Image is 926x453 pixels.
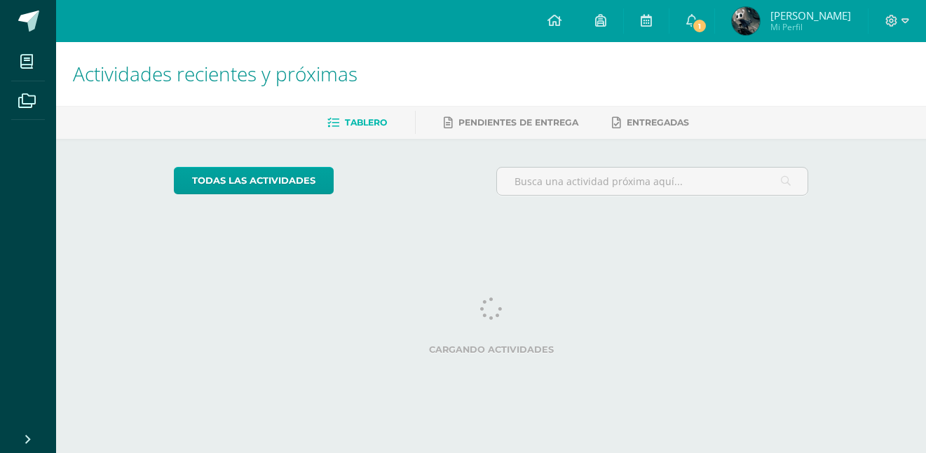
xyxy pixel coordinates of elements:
[73,60,358,87] span: Actividades recientes y próximas
[770,8,851,22] span: [PERSON_NAME]
[770,21,851,33] span: Mi Perfil
[174,167,334,194] a: todas las Actividades
[612,111,689,134] a: Entregadas
[345,117,387,128] span: Tablero
[444,111,578,134] a: Pendientes de entrega
[174,344,808,355] label: Cargando actividades
[732,7,760,35] img: 83871fccad67834d61b9593b70919c50.png
[692,18,707,34] span: 1
[327,111,387,134] a: Tablero
[458,117,578,128] span: Pendientes de entrega
[497,168,808,195] input: Busca una actividad próxima aquí...
[627,117,689,128] span: Entregadas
